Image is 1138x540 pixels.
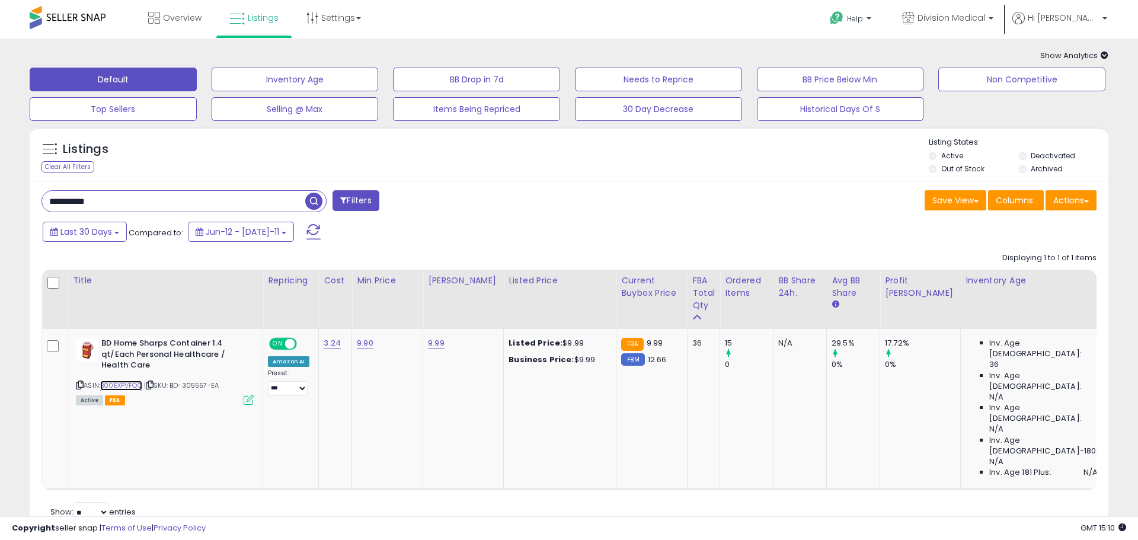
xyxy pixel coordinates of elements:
button: Non Competitive [938,68,1105,91]
div: Avg BB Share [832,274,875,299]
span: Last 30 Days [60,226,112,238]
button: 30 Day Decrease [575,97,742,121]
div: N/A [778,338,817,349]
button: BB Drop in 7d [393,68,560,91]
div: Amazon AI [268,356,309,367]
b: Listed Price: [509,337,562,349]
button: Filters [333,190,379,211]
div: 0% [885,359,960,370]
div: ASIN: [76,338,254,404]
div: 36 [692,338,711,349]
span: N/A [989,424,1003,434]
b: BD Home Sharps Container 1.4 qt/Each Personal Healthcare / Health Care [101,338,245,374]
div: seller snap | | [12,523,206,534]
button: Items Being Repriced [393,97,560,121]
button: Last 30 Days [43,222,127,242]
span: 9.99 [647,337,663,349]
label: Out of Stock [941,164,984,174]
div: Listed Price [509,274,611,287]
i: Get Help [829,11,844,25]
button: Top Sellers [30,97,197,121]
div: 29.5% [832,338,880,349]
button: Default [30,68,197,91]
small: Avg BB Share. [832,299,839,310]
span: Inv. Age 181 Plus: [989,467,1051,478]
a: Privacy Policy [154,522,206,533]
span: All listings currently available for purchase on Amazon [76,395,103,405]
button: Save View [925,190,986,210]
span: 2025-08-11 15:10 GMT [1081,522,1126,533]
button: Needs to Reprice [575,68,742,91]
div: $9.99 [509,354,607,365]
span: Columns [996,194,1033,206]
span: Inv. Age [DEMOGRAPHIC_DATA]: [989,402,1098,424]
a: 3.24 [324,337,341,349]
span: N/A [1083,467,1098,478]
img: 31zI5lYuBKL._SL40_.jpg [76,338,98,362]
div: 0% [832,359,880,370]
button: Historical Days Of S [757,97,924,121]
span: Jun-12 - [DATE]-11 [206,226,279,238]
button: Jun-12 - [DATE]-11 [188,222,294,242]
span: FBA [105,395,125,405]
label: Deactivated [1031,151,1075,161]
span: Listings [248,12,279,24]
a: Hi [PERSON_NAME] [1012,12,1107,39]
span: N/A [989,456,1003,467]
div: Preset: [268,369,309,396]
span: OFF [295,339,314,349]
button: Columns [988,190,1044,210]
span: ON [270,339,285,349]
div: Title [73,274,258,287]
div: Min Price [357,274,418,287]
span: Inv. Age [DEMOGRAPHIC_DATA]: [989,370,1098,392]
button: Actions [1046,190,1097,210]
button: Inventory Age [212,68,379,91]
button: Selling @ Max [212,97,379,121]
h5: Listings [63,141,108,158]
a: B00EXPVFQQ [100,381,142,391]
div: 17.72% [885,338,960,349]
b: Business Price: [509,354,574,365]
span: | SKU: BD-305557-EA [144,381,219,390]
span: Compared to: [129,227,183,238]
button: BB Price Below Min [757,68,924,91]
a: Help [820,2,883,39]
div: Inventory Age [966,274,1102,287]
span: Division Medical [918,12,985,24]
div: Ordered Items [725,274,768,299]
span: Hi [PERSON_NAME] [1028,12,1099,24]
div: $9.99 [509,338,607,349]
span: N/A [989,392,1003,402]
div: FBA Total Qty [692,274,715,312]
small: FBA [621,338,643,351]
small: FBM [621,353,644,366]
strong: Copyright [12,522,55,533]
a: 9.90 [357,337,373,349]
div: [PERSON_NAME] [428,274,498,287]
span: 36 [989,359,999,370]
span: Show Analytics [1040,50,1108,61]
div: BB Share 24h. [778,274,821,299]
div: 0 [725,359,773,370]
div: Current Buybox Price [621,274,682,299]
label: Active [941,151,963,161]
div: Repricing [268,274,314,287]
label: Archived [1031,164,1063,174]
div: 15 [725,338,773,349]
a: 9.99 [428,337,445,349]
span: Overview [163,12,202,24]
div: Clear All Filters [41,161,94,172]
span: Help [847,14,863,24]
a: Terms of Use [101,522,152,533]
span: Inv. Age [DEMOGRAPHIC_DATA]: [989,338,1098,359]
p: Listing States: [929,137,1108,148]
div: Profit [PERSON_NAME] [885,274,955,299]
span: 12.66 [648,354,667,365]
div: Displaying 1 to 1 of 1 items [1002,253,1097,264]
span: Inv. Age [DEMOGRAPHIC_DATA]-180: [989,435,1098,456]
div: Cost [324,274,347,287]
